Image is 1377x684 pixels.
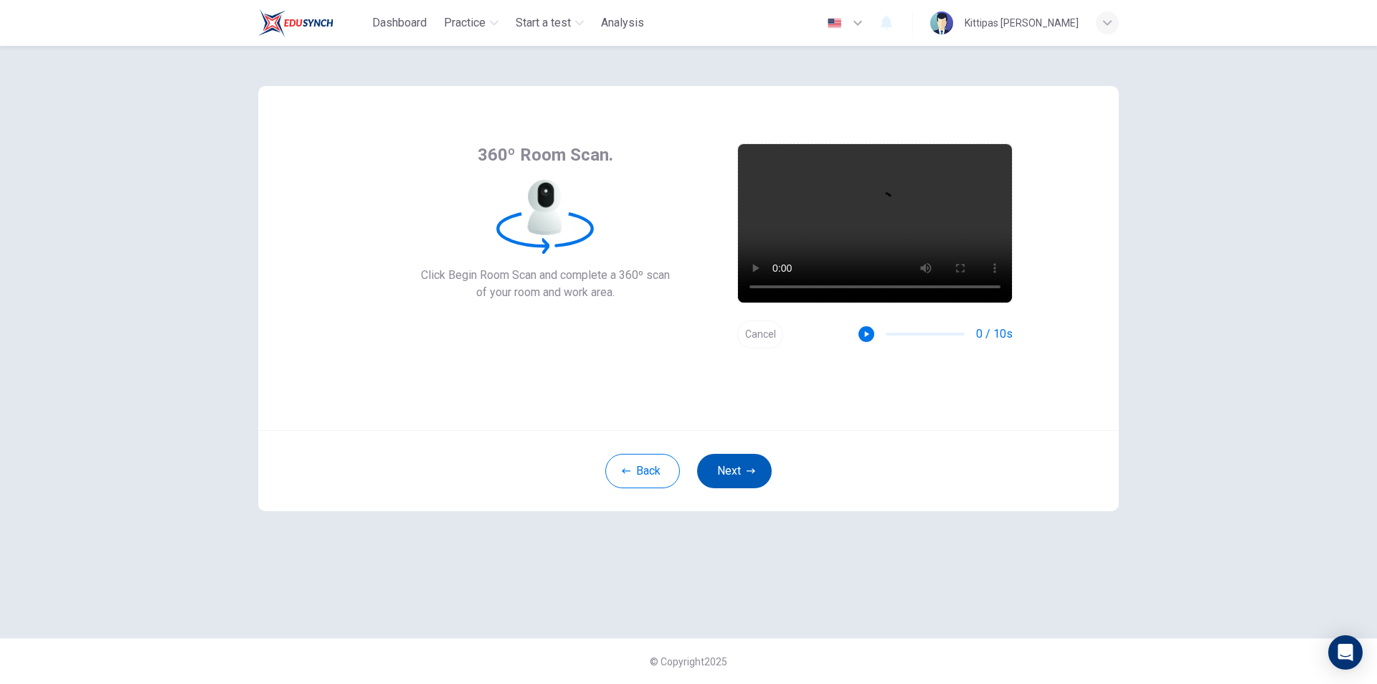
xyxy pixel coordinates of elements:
span: Dashboard [372,14,427,32]
a: Train Test logo [258,9,366,37]
button: Back [605,454,680,488]
button: Next [697,454,772,488]
button: Start a test [510,10,590,36]
div: Open Intercom Messenger [1328,635,1363,670]
span: 0 / 10s [976,326,1013,343]
span: Practice [444,14,486,32]
span: Analysis [601,14,644,32]
button: Analysis [595,10,650,36]
button: Cancel [737,320,783,348]
button: Dashboard [366,10,432,36]
span: © Copyright 2025 [650,656,727,668]
span: 360º Room Scan. [478,143,613,166]
span: Click Begin Room Scan and complete a 360º scan [421,267,670,284]
img: Profile picture [930,11,953,34]
img: Train Test logo [258,9,333,37]
button: Practice [438,10,504,36]
span: of your room and work area. [421,284,670,301]
span: Start a test [516,14,571,32]
img: en [825,18,843,29]
div: Kittipas [PERSON_NAME] [965,14,1079,32]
